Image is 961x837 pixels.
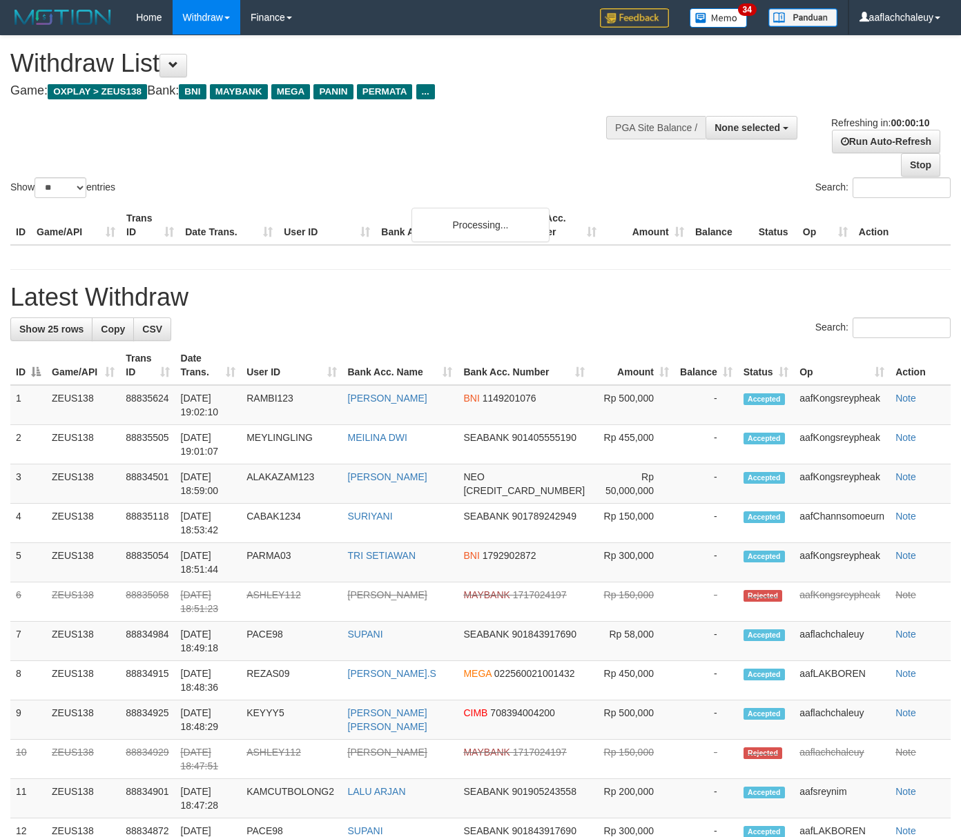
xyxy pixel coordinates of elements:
[120,464,175,504] td: 88834501
[463,629,509,640] span: SEABANK
[794,346,890,385] th: Op: activate to sort column ascending
[513,589,567,600] span: Copy 1717024197 to clipboard
[794,779,890,818] td: aafsreynim
[490,707,554,718] span: Copy 708394004200 to clipboard
[10,661,46,700] td: 8
[120,346,175,385] th: Trans ID: activate to sort column ascending
[674,346,738,385] th: Balance: activate to sort column ascending
[463,668,491,679] span: MEGA
[590,346,674,385] th: Amount: activate to sort column ascending
[46,661,120,700] td: ZEUS138
[895,511,916,522] a: Note
[831,117,929,128] span: Refreshing in:
[120,661,175,700] td: 88834915
[895,707,916,718] a: Note
[512,825,576,836] span: Copy 901843917690 to clipboard
[271,84,311,99] span: MEGA
[895,668,916,679] a: Note
[895,550,916,561] a: Note
[590,543,674,582] td: Rp 300,000
[744,787,785,798] span: Accepted
[744,629,785,641] span: Accepted
[890,346,951,385] th: Action
[674,700,738,740] td: -
[744,511,785,523] span: Accepted
[768,8,837,27] img: panduan.png
[744,551,785,562] span: Accepted
[142,324,162,335] span: CSV
[463,707,487,718] span: CIMB
[590,385,674,425] td: Rp 500,000
[46,582,120,622] td: ZEUS138
[35,177,86,198] select: Showentries
[600,8,669,28] img: Feedback.jpg
[179,206,278,245] th: Date Trans.
[674,543,738,582] td: -
[357,84,413,99] span: PERMATA
[46,346,120,385] th: Game/API: activate to sort column ascending
[738,346,794,385] th: Status: activate to sort column ascending
[794,622,890,661] td: aaflachchaleuy
[46,700,120,740] td: ZEUS138
[10,779,46,818] td: 11
[46,779,120,818] td: ZEUS138
[10,582,46,622] td: 6
[10,740,46,779] td: 10
[120,700,175,740] td: 88834925
[794,425,890,464] td: aafKongsreypheak
[120,543,175,582] td: 88835054
[19,324,84,335] span: Show 25 rows
[674,425,738,464] td: -
[674,779,738,818] td: -
[602,206,690,245] th: Amount
[512,511,576,522] span: Copy 901789242949 to clipboard
[463,432,509,443] span: SEABANK
[10,464,46,504] td: 3
[815,317,951,338] label: Search:
[674,582,738,622] td: -
[175,740,242,779] td: [DATE] 18:47:51
[674,740,738,779] td: -
[895,589,916,600] a: Note
[175,661,242,700] td: [DATE] 18:48:36
[753,206,797,245] th: Status
[463,825,509,836] span: SEABANK
[48,84,147,99] span: OXPLAY > ZEUS138
[175,779,242,818] td: [DATE] 18:47:28
[121,206,179,245] th: Trans ID
[674,661,738,700] td: -
[241,700,342,740] td: KEYYY5
[10,385,46,425] td: 1
[31,206,121,245] th: Game/API
[794,740,890,779] td: aaflachchaleuy
[10,84,627,98] h4: Game: Bank:
[512,629,576,640] span: Copy 901843917690 to clipboard
[241,385,342,425] td: RAMBI123
[175,425,242,464] td: [DATE] 19:01:07
[241,740,342,779] td: ASHLEY112
[120,582,175,622] td: 88835058
[494,668,575,679] span: Copy 022560021001432 to clipboard
[313,84,353,99] span: PANIN
[210,84,268,99] span: MAYBANK
[463,786,509,797] span: SEABANK
[706,116,797,139] button: None selected
[690,206,753,245] th: Balance
[815,177,951,198] label: Search:
[853,317,951,338] input: Search:
[895,825,916,836] a: Note
[348,668,436,679] a: [PERSON_NAME].S
[463,747,509,758] span: MAYBANK
[797,206,853,245] th: Op
[348,707,427,732] a: [PERSON_NAME] [PERSON_NAME]
[463,393,479,404] span: BNI
[175,622,242,661] td: [DATE] 18:49:18
[46,504,120,543] td: ZEUS138
[348,432,407,443] a: MEILINA DWI
[10,284,951,311] h1: Latest Withdraw
[241,661,342,700] td: REZAS09
[674,385,738,425] td: -
[241,622,342,661] td: PACE98
[120,504,175,543] td: 88835118
[794,700,890,740] td: aaflachchaleuy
